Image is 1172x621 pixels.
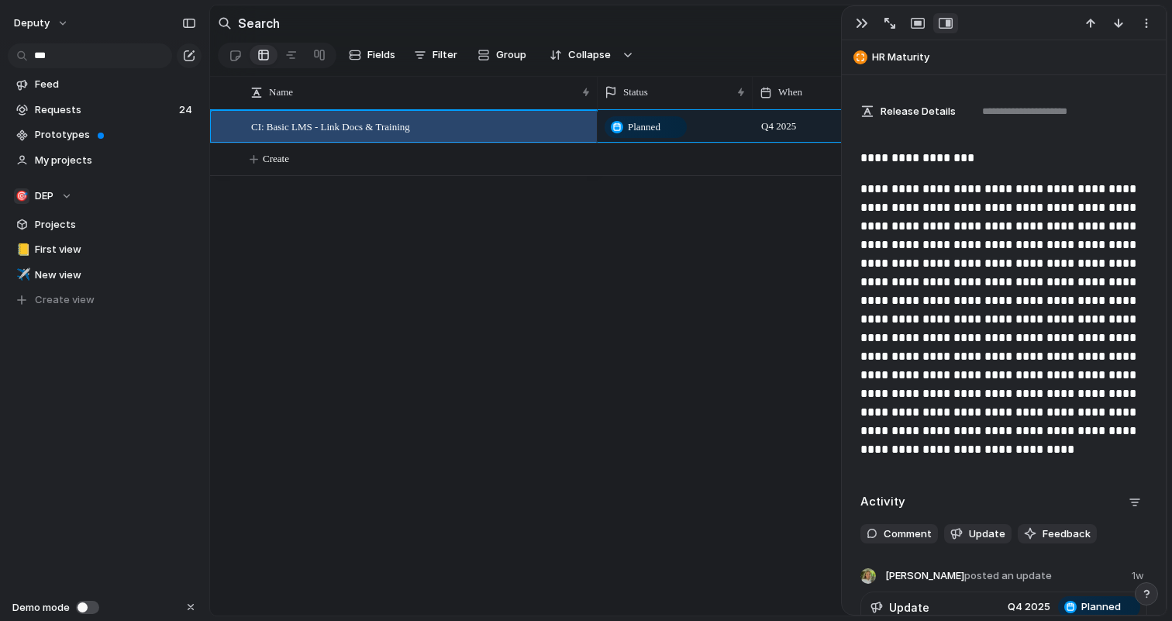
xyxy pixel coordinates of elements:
[35,267,196,283] span: New view
[8,288,202,312] button: Create view
[8,264,202,287] a: ✈️New view
[8,123,202,147] a: Prototypes
[757,117,800,136] span: Q4 2025
[35,153,196,168] span: My projects
[14,242,29,257] button: 📒
[14,188,29,204] div: 🎯
[269,85,293,100] span: Name
[35,242,196,257] span: First view
[8,238,202,261] a: 📒First view
[8,185,202,208] button: 🎯DEP
[884,526,932,542] span: Comment
[881,104,956,119] span: Release Details
[964,569,1052,581] span: posted an update
[889,599,929,616] span: Update
[860,493,905,511] h2: Activity
[1043,526,1091,542] span: Feedback
[35,127,196,143] span: Prototypes
[35,102,174,118] span: Requests
[367,47,395,63] span: Fields
[470,43,534,67] button: Group
[12,600,70,616] span: Demo mode
[8,213,202,236] a: Projects
[1081,599,1121,615] span: Planned
[408,43,464,67] button: Filter
[263,151,289,167] span: Create
[568,47,611,63] span: Collapse
[623,85,648,100] span: Status
[16,266,27,284] div: ✈️
[16,241,27,259] div: 📒
[251,117,410,135] span: CI: Basic LMS - Link Docs & Training
[778,85,802,100] span: When
[872,50,1159,65] span: HR Maturity
[860,524,938,544] button: Comment
[179,102,195,118] span: 24
[35,217,196,233] span: Projects
[496,47,526,63] span: Group
[8,98,202,122] a: Requests24
[540,43,619,67] button: Collapse
[14,16,50,31] span: deputy
[238,14,280,33] h2: Search
[1018,524,1097,544] button: Feedback
[628,119,660,135] span: Planned
[433,47,457,63] span: Filter
[35,292,95,308] span: Create view
[1008,599,1050,615] span: Q4 2025
[1132,568,1147,584] span: 1w
[35,188,53,204] span: DEP
[35,77,196,92] span: Feed
[8,149,202,172] a: My projects
[8,73,202,96] a: Feed
[885,568,1052,584] span: [PERSON_NAME]
[343,43,402,67] button: Fields
[944,524,1012,544] button: Update
[849,45,1159,70] button: HR Maturity
[14,267,29,283] button: ✈️
[7,11,77,36] button: deputy
[969,526,1005,542] span: Update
